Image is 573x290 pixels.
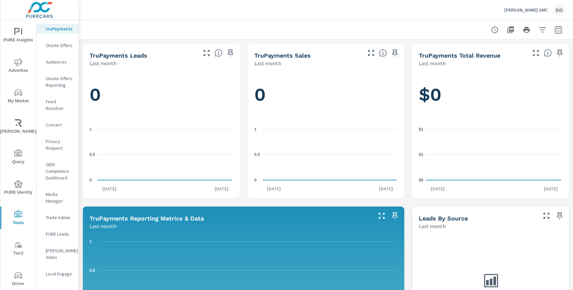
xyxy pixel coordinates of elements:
[254,83,398,106] h1: 0
[36,57,79,67] div: Audiences
[539,185,562,192] p: [DATE]
[90,152,95,157] text: 0.5
[254,59,281,67] p: Last month
[2,119,34,135] span: [PERSON_NAME]
[210,185,233,192] p: [DATE]
[2,271,34,288] span: Driver
[46,98,73,112] p: Feed Resolver
[376,211,387,221] button: Make Fullscreen
[419,83,562,106] h1: $0
[90,127,92,132] text: 1
[254,127,257,132] text: 1
[426,185,449,192] p: [DATE]
[2,58,34,74] span: Advertise
[36,136,79,153] div: Privacy Request
[536,23,549,36] button: Apply Filters
[225,48,236,58] span: Save this to your personalized report
[90,268,95,273] text: 0.5
[554,48,565,58] span: Save this to your personalized report
[36,24,79,34] div: truPayments
[520,23,533,36] button: Print Report
[90,215,204,222] h5: truPayments Reporting Metrics & Data
[419,215,468,222] h5: Leads By Source
[531,48,541,58] button: Make Fullscreen
[90,83,233,106] h1: 0
[2,28,34,44] span: PURE Insights
[254,152,260,157] text: 0.5
[2,150,34,166] span: Query
[262,185,286,192] p: [DATE]
[504,7,548,13] p: [PERSON_NAME] GMC
[46,25,73,32] p: truPayments
[419,178,423,182] text: $0
[90,52,147,59] h5: truPayments Leads
[552,23,565,36] button: Select Date Range
[390,48,400,58] span: Save this to your personalized report
[36,73,79,90] div: Onsite Offers Reporting
[553,4,565,16] div: DO
[46,161,73,181] p: OEM Compliance Dashboard
[36,269,79,279] div: Local Engage
[419,152,423,157] text: $1
[90,239,92,244] text: 1
[36,160,79,183] div: OEM Compliance Dashboard
[98,185,121,192] p: [DATE]
[419,127,423,132] text: $1
[544,49,552,57] span: Total revenue from sales matched to a truPayments lead. [Source: This data is sourced from the de...
[2,241,34,257] span: Tier2
[46,214,73,221] p: Trade Admin
[2,89,34,105] span: My Market
[419,222,446,230] p: Last month
[390,211,400,221] span: Save this to your personalized report
[46,59,73,65] p: Audiences
[46,138,73,151] p: Privacy Request
[554,211,565,221] span: Save this to your personalized report
[90,178,92,182] text: 0
[419,52,500,59] h5: truPayments Total Revenue
[379,49,387,57] span: Number of sales matched to a truPayments lead. [Source: This data is sourced from the dealer's DM...
[254,52,311,59] h5: truPayments Sales
[36,213,79,222] div: Trade Admin
[90,59,116,67] p: Last month
[541,211,552,221] button: Make Fullscreen
[36,120,79,130] div: Convert
[36,189,79,206] div: Media Manager
[36,97,79,113] div: Feed Resolver
[215,49,223,57] span: The number of truPayments leads.
[36,40,79,50] div: Onsite Offers
[2,211,34,227] span: Tools
[46,270,73,277] p: Local Engage
[254,178,257,182] text: 0
[46,191,73,204] p: Media Manager
[419,59,446,67] p: Last month
[36,229,79,239] div: PURE Leads
[36,246,79,262] div: [PERSON_NAME] Video
[90,222,116,230] p: Last month
[46,121,73,128] p: Convert
[504,23,517,36] button: "Export Report to PDF"
[366,48,376,58] button: Make Fullscreen
[2,180,34,196] span: PURE Identity
[46,231,73,237] p: PURE Leads
[46,247,73,261] p: [PERSON_NAME] Video
[374,185,398,192] p: [DATE]
[46,75,73,88] p: Onsite Offers Reporting
[46,42,73,49] p: Onsite Offers
[201,48,212,58] button: Make Fullscreen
